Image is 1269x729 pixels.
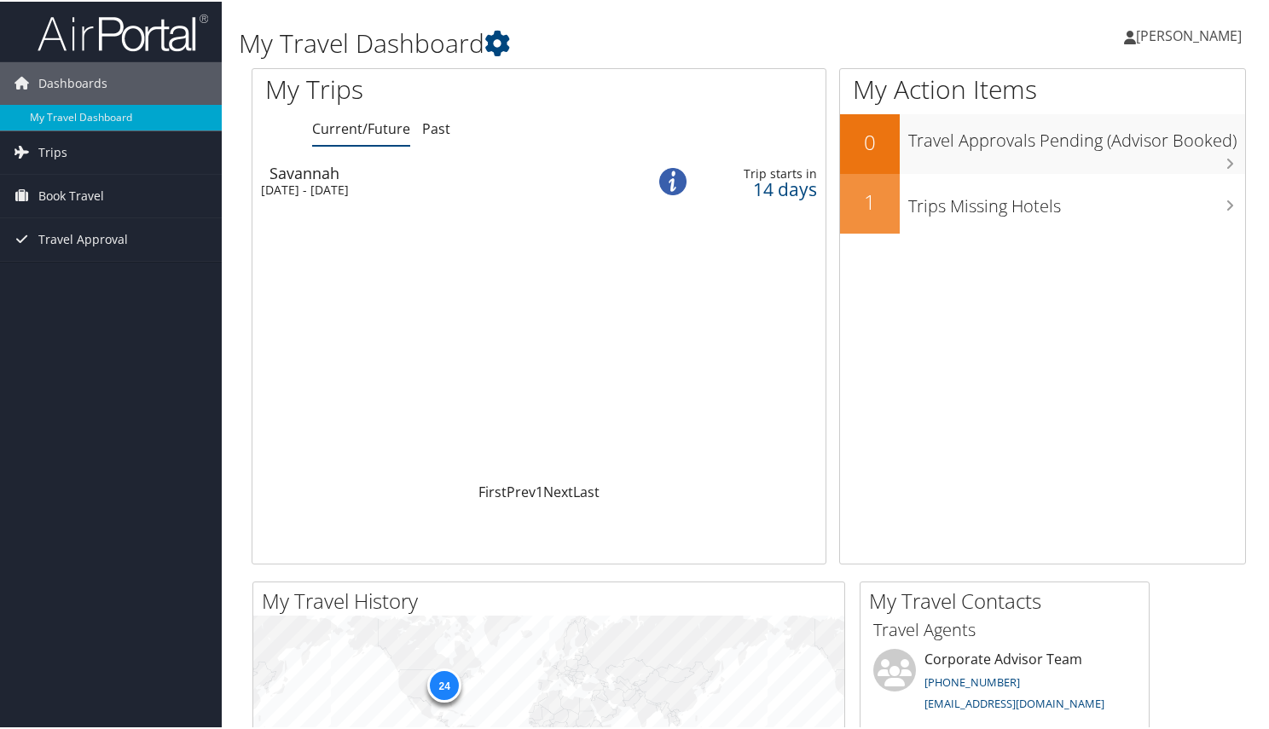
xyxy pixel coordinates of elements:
[239,24,918,60] h1: My Travel Dashboard
[478,481,507,500] a: First
[536,481,543,500] a: 1
[573,481,600,500] a: Last
[924,673,1020,688] a: [PHONE_NUMBER]
[840,172,1245,232] a: 1Trips Missing Hotels
[507,481,536,500] a: Prev
[706,180,817,195] div: 14 days
[865,647,1144,717] li: Corporate Advisor Team
[908,119,1245,151] h3: Travel Approvals Pending (Advisor Booked)
[873,616,1136,640] h3: Travel Agents
[840,126,900,155] h2: 0
[543,481,573,500] a: Next
[908,184,1245,217] h3: Trips Missing Hotels
[262,585,844,614] h2: My Travel History
[38,173,104,216] span: Book Travel
[659,166,687,194] img: alert-flat-solid-info.png
[312,118,410,136] a: Current/Future
[265,70,574,106] h1: My Trips
[38,61,107,103] span: Dashboards
[840,186,900,215] h2: 1
[38,217,128,259] span: Travel Approval
[38,130,67,172] span: Trips
[38,11,208,51] img: airportal-logo.png
[924,694,1104,709] a: [EMAIL_ADDRESS][DOMAIN_NAME]
[840,70,1245,106] h1: My Action Items
[427,667,461,701] div: 24
[706,165,817,180] div: Trip starts in
[422,118,450,136] a: Past
[869,585,1149,614] h2: My Travel Contacts
[1136,25,1242,43] span: [PERSON_NAME]
[269,164,629,179] div: Savannah
[840,113,1245,172] a: 0Travel Approvals Pending (Advisor Booked)
[1124,9,1259,60] a: [PERSON_NAME]
[261,181,621,196] div: [DATE] - [DATE]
